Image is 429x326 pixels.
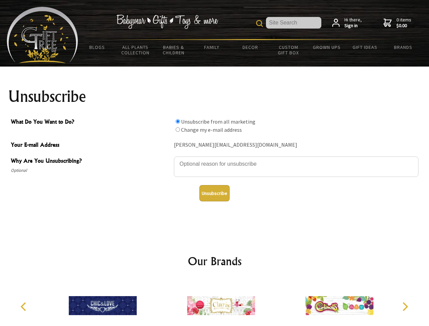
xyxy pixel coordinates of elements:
[11,117,171,127] span: What Do You Want to Do?
[176,127,180,132] input: What Do You Want to Do?
[193,40,231,54] a: Family
[116,15,218,29] img: Babywear - Gifts - Toys & more
[396,17,411,29] span: 0 items
[384,40,423,54] a: Brands
[11,157,171,166] span: Why Are You Unsubscribing?
[78,40,117,54] a: BLOGS
[174,157,418,177] textarea: Why Are You Unsubscribing?
[383,17,411,29] a: 0 items$0.00
[344,23,362,29] strong: Sign in
[346,40,384,54] a: Gift Ideas
[344,17,362,29] span: Hi there,
[256,20,263,27] img: product search
[174,140,418,150] div: [PERSON_NAME][EMAIL_ADDRESS][DOMAIN_NAME]
[269,40,308,60] a: Custom Gift Box
[396,23,411,29] strong: $0.00
[397,299,412,314] button: Next
[332,17,362,29] a: Hi there,Sign in
[11,166,171,175] span: Optional
[11,141,171,150] span: Your E-mail Address
[14,253,416,269] h2: Our Brands
[176,119,180,124] input: What Do You Want to Do?
[117,40,155,60] a: All Plants Collection
[266,17,321,29] input: Site Search
[307,40,346,54] a: Grown Ups
[17,299,32,314] button: Previous
[231,40,269,54] a: Decor
[7,7,78,63] img: Babyware - Gifts - Toys and more...
[181,118,255,125] label: Unsubscribe from all marketing
[181,126,242,133] label: Change my e-mail address
[8,88,421,105] h1: Unsubscribe
[155,40,193,60] a: Babies & Children
[199,185,230,201] button: Unsubscribe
